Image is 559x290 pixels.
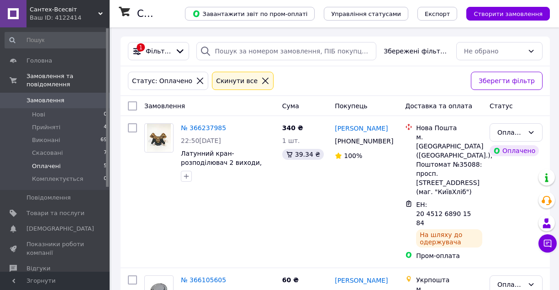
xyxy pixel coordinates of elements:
div: Ваш ID: 4122414 [30,14,110,22]
div: Статус: Оплачено [130,76,194,86]
span: 60 ₴ [282,276,299,284]
a: Створити замовлення [457,10,550,17]
span: 69 [100,136,107,144]
span: Фільтри [146,47,171,56]
span: [DEMOGRAPHIC_DATA] [26,225,94,233]
span: ЕН: 20 4512 6890 1584 [416,201,471,227]
button: Створити замовлення [466,7,550,21]
a: [PERSON_NAME] [335,276,388,285]
a: Фото товару [144,123,174,153]
a: № 366237985 [181,124,226,132]
span: Нові [32,111,45,119]
span: Головна [26,57,52,65]
div: Оплачено [490,145,539,156]
span: Товари та послуги [26,209,84,217]
span: Виконані [32,136,60,144]
span: Cума [282,102,299,110]
a: Латунний кран-розподілювач 2 виходи, 3/4" зовнішня × 3/4" внутрішня різьба [181,150,262,185]
span: 22:50[DATE] [181,137,221,144]
div: [PHONE_NUMBER] [333,135,391,148]
span: Сантех-Всесвіт [30,5,98,14]
span: Доставка та оплата [405,102,472,110]
button: Чат з покупцем [538,234,557,253]
span: Експорт [425,11,450,17]
span: Замовлення та повідомлення [26,72,110,89]
span: Зберегти фільтр [479,76,535,86]
span: Завантажити звіт по пром-оплаті [192,10,307,18]
span: Оплачені [32,162,61,170]
span: Прийняті [32,123,60,132]
input: Пошук [5,32,108,48]
h1: Список замовлень [137,8,230,19]
div: Пром-оплата [416,251,482,260]
span: 4 [104,123,107,132]
span: 0 [104,175,107,183]
div: Оплачено [497,279,524,290]
span: 100% [344,152,362,159]
span: 5 [104,162,107,170]
span: Відгуки [26,264,50,273]
button: Експорт [417,7,458,21]
button: Управління статусами [324,7,408,21]
div: м. [GEOGRAPHIC_DATA] ([GEOGRAPHIC_DATA].), Поштомат №35088: просп. [STREET_ADDRESS] (маг. "КиївХл... [416,132,482,196]
div: На шляху до одержувача [416,229,482,248]
span: Повідомлення [26,194,71,202]
span: 1 шт. [282,137,300,144]
span: Управління статусами [331,11,401,17]
button: Завантажити звіт по пром-оплаті [185,7,315,21]
span: Скасовані [32,149,63,157]
span: Замовлення [144,102,185,110]
div: 39.34 ₴ [282,149,324,160]
button: Зберегти фільтр [471,72,543,90]
span: 340 ₴ [282,124,303,132]
span: Статус [490,102,513,110]
div: Cкинути все [214,76,259,86]
div: Укрпошта [416,275,482,285]
img: Фото товару [147,124,171,152]
div: Нова Пошта [416,123,482,132]
span: Створити замовлення [474,11,543,17]
span: Замовлення [26,96,64,105]
input: Пошук за номером замовлення, ПІБ покупця, номером телефону, Email, номером накладної [196,42,377,60]
div: Оплачено [497,127,524,137]
a: № 366105605 [181,276,226,284]
span: 7 [104,149,107,157]
span: Збережені фільтри: [384,47,448,56]
span: Комплектується [32,175,83,183]
span: 0 [104,111,107,119]
a: [PERSON_NAME] [335,124,388,133]
div: Не обрано [464,46,524,56]
span: Покупець [335,102,367,110]
span: Показники роботи компанії [26,240,84,257]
